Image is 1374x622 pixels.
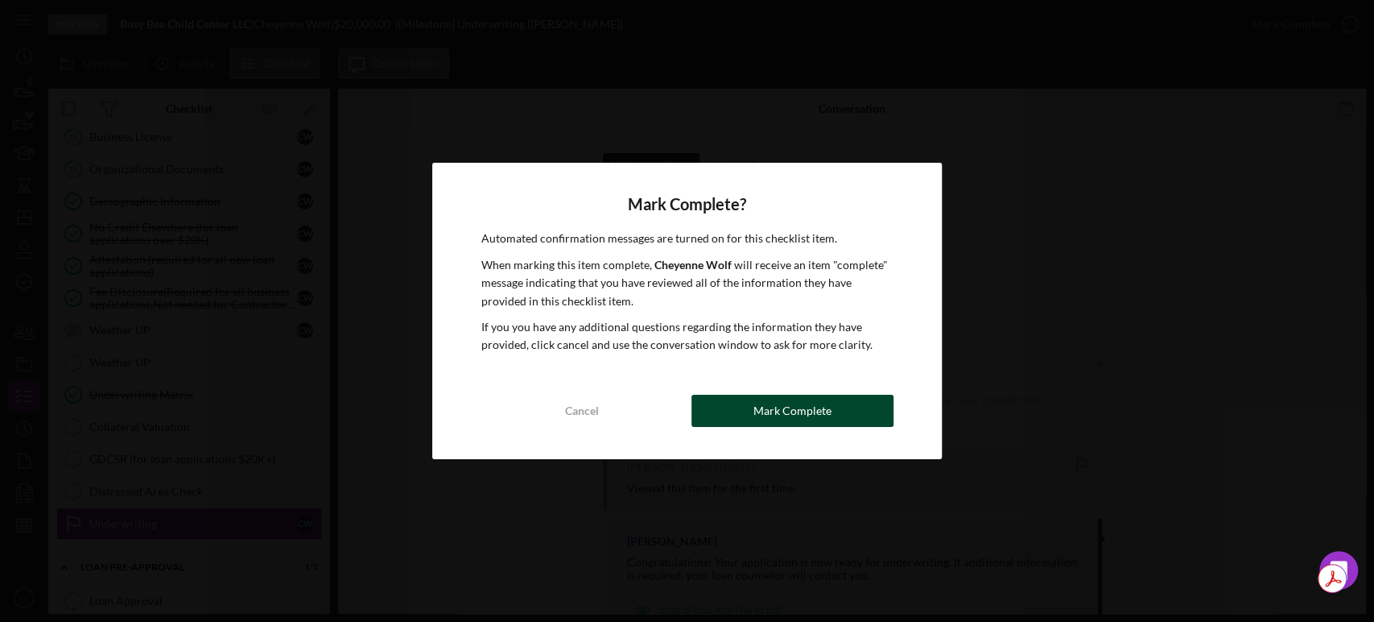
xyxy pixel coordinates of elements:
[565,395,599,427] div: Cancel
[1319,551,1358,590] div: Open Intercom Messenger
[481,395,683,427] button: Cancel
[481,318,893,355] p: If you you have any additional questions regarding the information they have provided, click canc...
[481,230,893,247] p: Automated confirmation messages are turned on for this checklist item.
[753,395,831,427] div: Mark Complete
[481,195,893,214] h4: Mark Complete?
[654,258,731,272] b: Cheyenne Wolf
[481,256,893,310] p: When marking this item complete, will receive an item "complete" message indicating that you have...
[691,395,893,427] button: Mark Complete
